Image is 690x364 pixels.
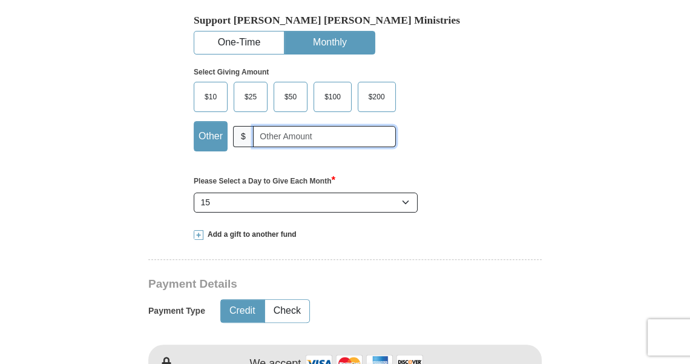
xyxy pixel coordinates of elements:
[285,31,375,54] button: Monthly
[194,14,496,27] h5: Support [PERSON_NAME] [PERSON_NAME] Ministries
[221,300,264,322] button: Credit
[194,68,269,76] strong: Select Giving Amount
[148,277,457,291] h3: Payment Details
[233,126,254,147] span: $
[199,88,223,106] span: $10
[194,177,335,185] strong: Please Select a Day to Give Each Month
[238,88,263,106] span: $25
[253,126,396,147] input: Other Amount
[194,31,284,54] button: One-Time
[148,306,205,316] h5: Payment Type
[194,122,227,151] label: Other
[318,88,347,106] span: $100
[363,88,391,106] span: $200
[278,88,303,106] span: $50
[265,300,309,322] button: Check
[203,230,297,240] span: Add a gift to another fund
